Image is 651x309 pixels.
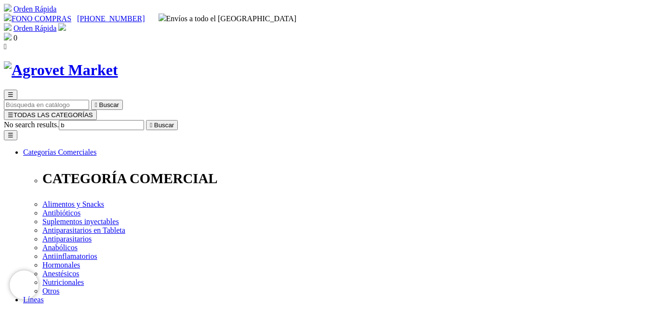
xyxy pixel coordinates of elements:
a: Anestésicos [42,269,79,278]
button:  Buscar [91,100,123,110]
a: Orden Rápida [13,5,56,13]
a: Nutricionales [42,278,84,286]
a: Hormonales [42,261,80,269]
button:  Buscar [146,120,178,130]
img: shopping-cart.svg [4,4,12,12]
a: FONO COMPRAS [4,14,71,23]
span: Envíos a todo el [GEOGRAPHIC_DATA] [159,14,297,23]
button: ☰TODAS LAS CATEGORÍAS [4,110,97,120]
img: shopping-cart.svg [4,23,12,31]
img: phone.svg [4,13,12,21]
span: ☰ [8,111,13,119]
a: Anabólicos [42,243,78,252]
a: Orden Rápida [13,24,56,32]
i:  [95,101,97,108]
button: ☰ [4,130,17,140]
a: Antiparasitarios en Tableta [42,226,125,234]
a: Antibióticos [42,209,80,217]
a: Suplementos inyectables [42,217,119,226]
input: Buscar [59,120,144,130]
img: user.svg [58,23,66,31]
i:  [4,42,7,51]
a: Alimentos y Snacks [42,200,104,208]
span: 0 [13,34,17,42]
input: Buscar [4,100,89,110]
img: shopping-bag.svg [4,33,12,40]
span: Buscar [154,121,174,129]
a: Antiparasitarios [42,235,92,243]
span: ☰ [8,91,13,98]
a: Categorías Comerciales [23,148,96,156]
p: CATEGORÍA COMERCIAL [42,171,647,187]
iframe: Brevo live chat [10,270,39,299]
a: Antiinflamatorios [42,252,97,260]
a: Otros [42,287,60,295]
img: Agrovet Market [4,61,118,79]
a: Acceda a su cuenta de cliente [58,24,66,32]
span: No search results. [4,121,59,129]
button: ☰ [4,90,17,100]
a: [PHONE_NUMBER] [77,14,145,23]
img: delivery-truck.svg [159,13,166,21]
i:  [150,121,152,129]
a: Líneas [23,296,44,304]
span: Buscar [99,101,119,108]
